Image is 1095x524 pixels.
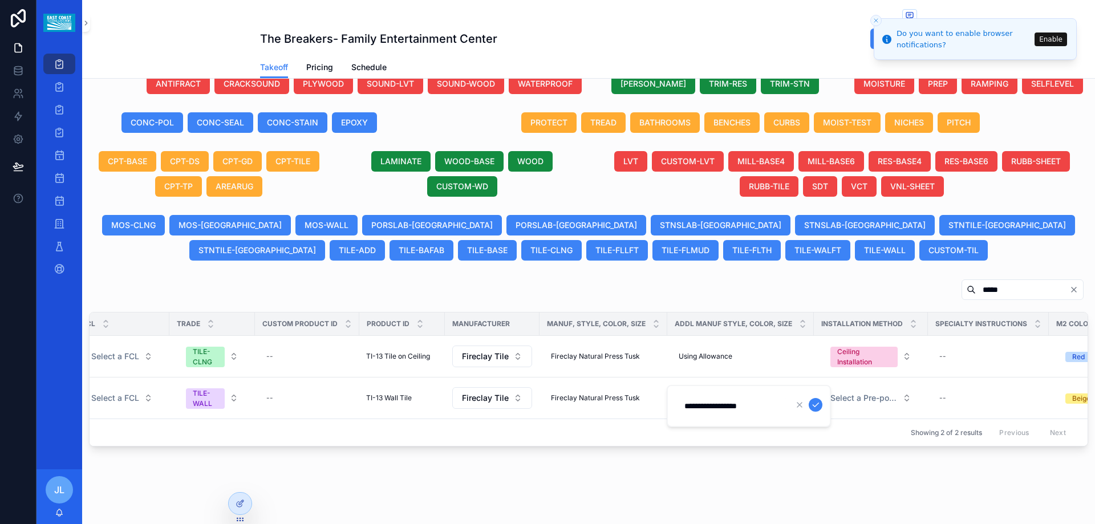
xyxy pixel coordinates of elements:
button: TILE-CLNG [521,240,582,261]
span: Addl Manuf Style, Color, Size [675,319,792,328]
span: Fireclay Natural Press Tusk [551,393,640,403]
span: STNSLAB-[GEOGRAPHIC_DATA] [660,220,781,231]
button: Select Button [452,387,532,409]
button: AREARUG [206,176,262,197]
span: VNL-SHEET [890,181,935,192]
button: CPT-BASE [99,151,156,172]
div: -- [266,393,273,403]
button: Select Button [821,341,920,372]
a: Select Button [452,345,533,368]
span: EPOXY [341,117,368,128]
a: Takeoff [260,57,288,79]
a: -- [262,389,352,407]
span: JL [54,483,64,497]
span: STNSLAB-[GEOGRAPHIC_DATA] [804,220,926,231]
button: TREAD [581,112,626,133]
span: MOS-[GEOGRAPHIC_DATA] [179,220,282,231]
span: TILE-FLMUD [662,245,709,256]
a: TI-13 Wall Tile [366,393,438,403]
span: RES-BASE6 [944,156,988,167]
span: CONC-POL [131,117,174,128]
a: -- [935,347,1042,365]
button: VCT [842,176,877,197]
span: MILL-BASE4 [737,156,785,167]
button: STNTILE-[GEOGRAPHIC_DATA] [939,215,1075,235]
div: Ceiling Installation [837,347,891,367]
span: MOS-CLNG [111,220,156,231]
span: CPT-TILE [275,156,310,167]
span: SOUND-LVT [367,78,414,90]
a: TI-13 Tile on Ceiling [366,352,438,361]
button: RES-BASE4 [869,151,931,172]
span: CRACKSOUND [224,78,280,90]
button: MOS-CLNG [102,215,165,235]
span: MILL-BASE6 [808,156,855,167]
button: CUSTOM-WD [427,176,497,197]
img: App logo [43,14,75,32]
div: -- [266,352,273,361]
button: Clear [1069,285,1083,294]
a: Select Button [452,387,533,409]
button: PLYWOOD [294,74,353,94]
span: Manufacturer [452,319,510,328]
span: TI-13 Wall Tile [366,393,412,403]
span: TILE-WALL [864,245,906,256]
span: TI-13 Tile on Ceiling [366,352,430,361]
button: WOOD [508,151,553,172]
span: STNTILE-[GEOGRAPHIC_DATA] [948,220,1066,231]
button: Select Button [452,346,532,367]
span: AREARUG [216,181,253,192]
button: BENCHES [704,112,760,133]
span: SELFLEVEL [1031,78,1074,90]
span: Fireclay Tile [462,351,509,362]
span: WATERPROOF [518,78,573,90]
button: CRACKSOUND [214,74,289,94]
button: Close toast [870,15,882,26]
span: CONC-STAIN [267,117,318,128]
span: SOUND-WOOD [437,78,495,90]
span: CPT-GD [222,156,253,167]
span: TRIM-RES [709,78,747,90]
span: CUSTOM-TIL [928,245,979,256]
span: Select a FCL [91,392,139,404]
a: Fireclay Natural Press Tusk [546,389,660,407]
button: TRIM-RES [700,74,756,94]
span: Pricing [306,62,333,73]
button: Select Button [82,388,162,408]
a: Using Allowance [674,347,807,365]
span: PREP [928,78,948,90]
div: TILE-WALL [193,388,218,409]
div: TILE-CLNG [193,347,218,367]
button: VNL-SHEET [881,176,944,197]
span: RES-BASE4 [878,156,922,167]
span: TREAD [590,117,617,128]
a: Select Button [176,340,248,372]
span: MOIST-TEST [823,117,871,128]
button: Select Button [177,341,248,372]
button: CURBS [764,112,809,133]
span: Trade [177,319,200,328]
span: CUSTOM-WD [436,181,488,192]
button: ANTIFRACT [147,74,210,94]
button: TILE-ADD [330,240,385,261]
span: WOOD [517,156,544,167]
button: PORSLAB-[GEOGRAPHIC_DATA] [506,215,646,235]
button: Select Button [821,388,920,408]
span: Installation Method [821,319,903,328]
div: scrollable content [36,46,82,294]
button: TILE-BAFAB [390,240,453,261]
button: WOOD-BASE [435,151,504,172]
span: PLYWOOD [303,78,344,90]
button: CONC-SEAL [188,112,253,133]
span: CPT-DS [170,156,200,167]
span: TILE-CLNG [530,245,573,256]
button: CUSTOM-TIL [919,240,988,261]
span: PITCH [947,117,971,128]
span: Specialty Instructions [935,319,1027,328]
span: M2 Color [1056,319,1093,328]
button: LAMINATE [371,151,431,172]
button: Enable [1035,33,1067,46]
button: CPT-TILE [266,151,319,172]
span: CPT-BASE [108,156,147,167]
